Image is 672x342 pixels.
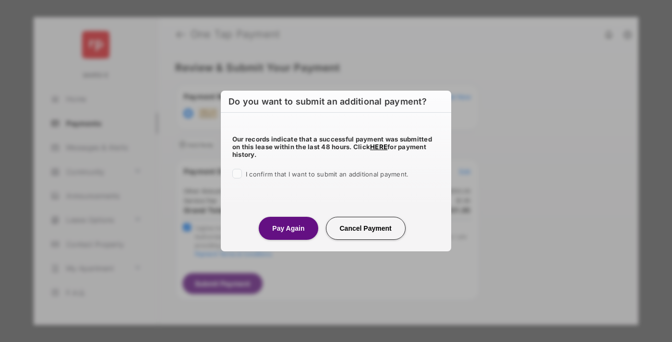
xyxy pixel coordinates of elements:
button: Pay Again [259,217,318,240]
a: HERE [370,143,387,151]
span: I confirm that I want to submit an additional payment. [246,170,408,178]
h2: Do you want to submit an additional payment? [221,91,451,113]
button: Cancel Payment [326,217,406,240]
h5: Our records indicate that a successful payment was submitted on this lease within the last 48 hou... [232,135,440,158]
